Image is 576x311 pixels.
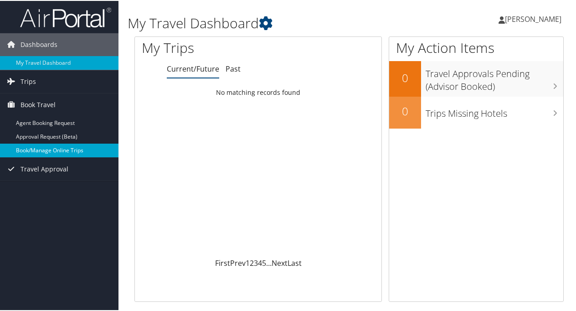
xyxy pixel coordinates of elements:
img: airportal-logo.png [20,6,111,27]
h3: Travel Approvals Pending (Advisor Booked) [426,62,563,92]
span: Travel Approval [21,157,68,180]
a: 0Travel Approvals Pending (Advisor Booked) [389,60,563,95]
a: 5 [262,257,266,267]
a: First [215,257,230,267]
h2: 0 [389,103,421,118]
td: No matching records found [135,83,381,100]
h2: 0 [389,69,421,85]
a: Prev [230,257,246,267]
a: Last [288,257,302,267]
a: Past [226,63,241,73]
a: Current/Future [167,63,219,73]
h1: My Travel Dashboard [128,13,423,32]
span: [PERSON_NAME] [505,13,561,23]
a: 3 [254,257,258,267]
h3: Trips Missing Hotels [426,102,563,119]
a: 4 [258,257,262,267]
span: … [266,257,272,267]
h1: My Action Items [389,37,563,57]
a: 1 [246,257,250,267]
h1: My Trips [142,37,272,57]
span: Trips [21,69,36,92]
a: [PERSON_NAME] [499,5,571,32]
a: 0Trips Missing Hotels [389,96,563,128]
span: Book Travel [21,93,56,115]
a: 2 [250,257,254,267]
span: Dashboards [21,32,57,55]
a: Next [272,257,288,267]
